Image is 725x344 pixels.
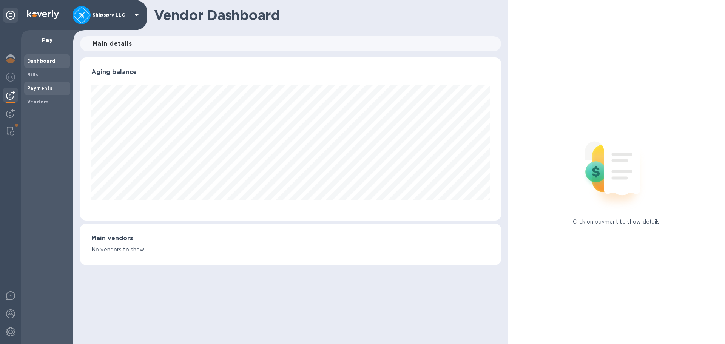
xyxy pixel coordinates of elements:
b: Dashboard [27,58,56,64]
div: Unpin categories [3,8,18,23]
h1: Vendor Dashboard [154,7,496,23]
p: Shipspry LLC [93,12,130,18]
b: Payments [27,85,52,91]
span: Main details [93,39,132,49]
p: Pay [27,36,67,44]
img: Logo [27,10,59,19]
b: Vendors [27,99,49,105]
img: Foreign exchange [6,73,15,82]
h3: Aging balance [91,69,490,76]
b: Bills [27,72,39,77]
p: Click on payment to show details [573,218,660,226]
h3: Main vendors [91,235,490,242]
p: No vendors to show [91,246,490,254]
